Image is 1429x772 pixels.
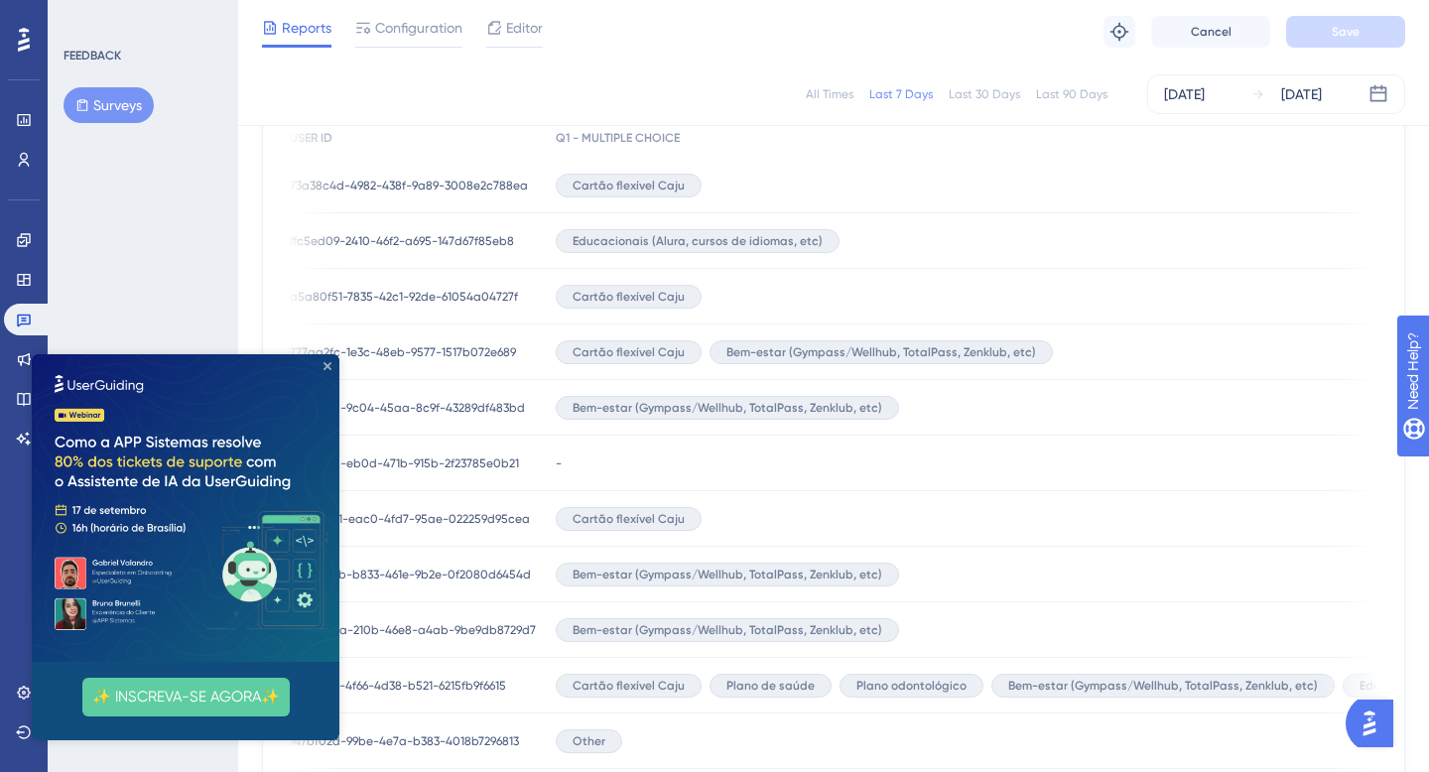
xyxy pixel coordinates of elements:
button: Surveys [64,87,154,123]
span: cb0e8fab-b833-461e-9b2e-0f2080d6454d [290,567,531,582]
span: a5a80f51-7835-42c1-92de-61054a04727f [290,289,518,305]
span: Save [1332,24,1360,40]
span: Other [573,733,605,749]
span: - [556,455,562,471]
span: 699af8e5-eb0d-471b-915b-2f23785e0b21 [290,455,519,471]
span: Bem-estar (Gympass/Wellhub, TotalPass, Zenklub, etc) [573,400,882,416]
span: Configuration [375,16,462,40]
div: FEEDBACK [64,48,121,64]
span: Bem-estar (Gympass/Wellhub, TotalPass, Zenklub, etc) [573,622,882,638]
span: 60a3a9e1-eac0-4fd7-95ae-022259d95cea [290,511,530,527]
span: Bem-estar (Gympass/Wellhub, TotalPass, Zenklub, etc) [573,567,882,582]
span: 777aa2fc-1e3c-48eb-9577-1517b072e689 [290,344,516,360]
span: Cartão flexível Caju [573,344,685,360]
span: 73a38c4d-4982-438f-9a89-3008e2c788ea [290,178,528,193]
span: Cartão flexível Caju [573,178,685,193]
span: Q1 - MULTIPLE CHOICE [556,130,680,146]
span: Reports [282,16,331,40]
button: Save [1286,16,1405,48]
span: Bem-estar (Gympass/Wellhub, TotalPass, Zenklub, etc) [726,344,1036,360]
button: Cancel [1151,16,1270,48]
span: Cartão flexível Caju [573,289,685,305]
div: [DATE] [1164,82,1205,106]
div: [DATE] [1281,82,1322,106]
span: Plano de saúde [726,678,815,694]
span: Cancel [1191,24,1232,40]
span: Cartão flexível Caju [573,678,685,694]
span: Cartão flexível Caju [573,511,685,527]
span: Educacionais (Alura, cursos de idiomas, etc) [573,233,823,249]
div: Last 7 Days [869,86,933,102]
div: Close Preview [292,8,300,16]
div: Last 30 Days [949,86,1020,102]
span: USER ID [290,130,332,146]
button: ✨ INSCREVA-SE AGORA✨ [51,323,258,362]
iframe: UserGuiding AI Assistant Launcher [1346,694,1405,753]
span: Editor [506,16,543,40]
span: Plano odontológico [856,678,967,694]
span: ffc5ed09-2410-46f2-a695-147d67f85eb8 [290,233,514,249]
span: Bem-estar (Gympass/Wellhub, TotalPass, Zenklub, etc) [1008,678,1318,694]
div: Last 90 Days [1036,86,1107,102]
div: All Times [806,86,853,102]
span: 85641895-9c04-45aa-8c9f-43289df483bd [290,400,525,416]
span: Need Help? [47,5,124,29]
span: 91d591ea-4f66-4d38-b521-6215fb9f6615 [290,678,506,694]
span: 147bf02d-99be-4e7a-b383-4018b7296813 [290,733,519,749]
span: fddc4d0a-210b-46e8-a4ab-9be9db8729d7 [290,622,536,638]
